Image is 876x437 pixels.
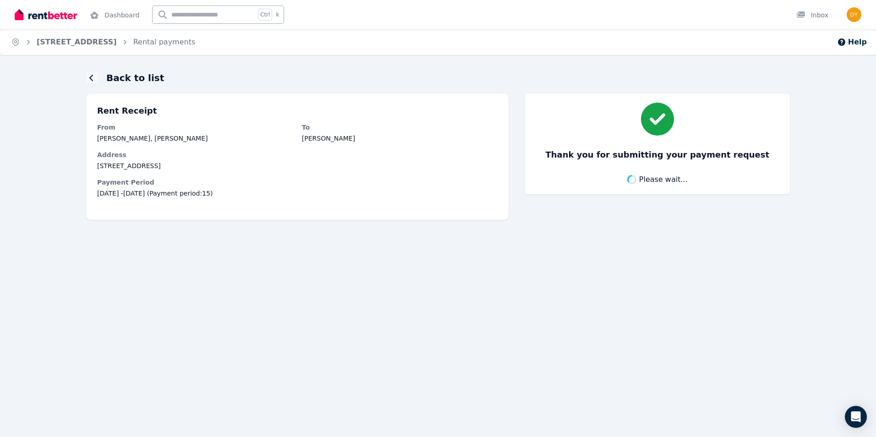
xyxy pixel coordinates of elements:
img: Dylan Odgers [847,7,861,22]
p: Rent Receipt [97,104,498,117]
dd: [PERSON_NAME] [302,134,498,143]
dt: Address [97,150,498,159]
a: Rental payments [133,38,196,46]
div: Open Intercom Messenger [845,406,867,428]
dd: [PERSON_NAME], [PERSON_NAME] [97,134,293,143]
dd: [STREET_ADDRESS] [97,161,498,170]
span: Please wait... [639,174,688,185]
span: k [276,11,279,18]
img: RentBetter [15,8,77,22]
dt: Payment Period [97,178,498,187]
div: Inbox [796,11,828,20]
span: Ctrl [258,9,272,21]
h3: Thank you for submitting your payment request [545,148,769,161]
span: [DATE] - [DATE] (Payment period: 15 ) [97,189,498,198]
dt: From [97,123,293,132]
button: Help [837,37,867,48]
dt: To [302,123,498,132]
a: [STREET_ADDRESS] [37,38,117,46]
h1: Back to list [106,71,164,84]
